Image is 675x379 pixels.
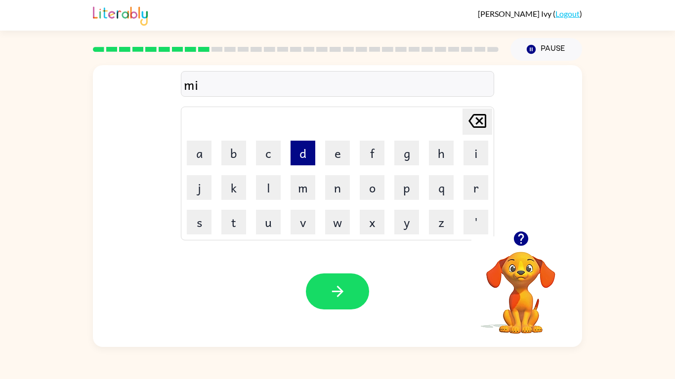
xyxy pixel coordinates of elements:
[471,236,570,335] video: Your browser must support playing .mp4 files to use Literably. Please try using another browser.
[256,175,281,200] button: l
[291,210,315,234] button: v
[478,9,553,18] span: [PERSON_NAME] Ivy
[478,9,582,18] div: ( )
[555,9,580,18] a: Logout
[394,210,419,234] button: y
[256,210,281,234] button: u
[394,141,419,165] button: g
[93,4,148,26] img: Literably
[187,141,211,165] button: a
[360,141,384,165] button: f
[360,210,384,234] button: x
[221,175,246,200] button: k
[429,141,454,165] button: h
[464,210,488,234] button: '
[187,175,211,200] button: j
[221,210,246,234] button: t
[325,141,350,165] button: e
[464,175,488,200] button: r
[429,210,454,234] button: z
[510,38,582,61] button: Pause
[291,141,315,165] button: d
[184,74,491,95] div: mi
[256,141,281,165] button: c
[394,175,419,200] button: p
[360,175,384,200] button: o
[187,210,211,234] button: s
[221,141,246,165] button: b
[325,175,350,200] button: n
[429,175,454,200] button: q
[291,175,315,200] button: m
[464,141,488,165] button: i
[325,210,350,234] button: w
